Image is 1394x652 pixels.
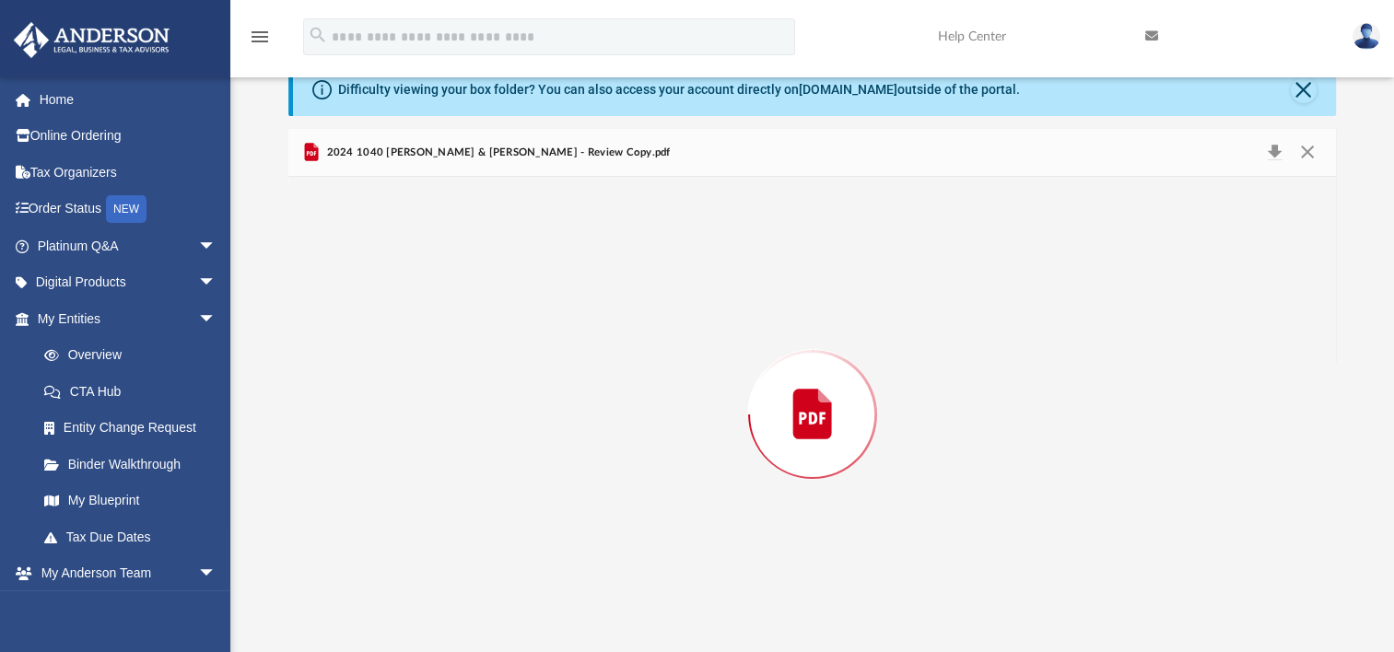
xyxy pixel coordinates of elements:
div: NEW [106,195,146,223]
span: arrow_drop_down [198,264,235,302]
button: Close [1291,77,1317,103]
a: Platinum Q&Aarrow_drop_down [13,227,244,264]
div: Difficulty viewing your box folder? You can also access your account directly on outside of the p... [338,80,1020,99]
span: 2024 1040 [PERSON_NAME] & [PERSON_NAME] - Review Copy.pdf [322,145,670,161]
a: Overview [26,337,244,374]
a: [DOMAIN_NAME] [799,82,897,97]
a: Entity Change Request [26,410,244,447]
button: Download [1258,140,1291,166]
a: Online Ordering [13,118,244,155]
a: menu [249,35,271,48]
button: Close [1290,140,1323,166]
img: User Pic [1353,23,1380,50]
a: My Entitiesarrow_drop_down [13,300,244,337]
a: My Blueprint [26,483,235,519]
a: Tax Due Dates [26,518,244,555]
a: Order StatusNEW [13,191,244,228]
i: search [308,25,328,45]
span: arrow_drop_down [198,300,235,338]
a: Binder Walkthrough [26,446,244,483]
a: Home [13,81,244,118]
a: Digital Productsarrow_drop_down [13,264,244,301]
a: My Anderson Teamarrow_drop_down [13,555,235,592]
a: Tax Organizers [13,154,244,191]
a: CTA Hub [26,373,244,410]
img: Anderson Advisors Platinum Portal [8,22,175,58]
i: menu [249,26,271,48]
span: arrow_drop_down [198,555,235,593]
span: arrow_drop_down [198,227,235,265]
